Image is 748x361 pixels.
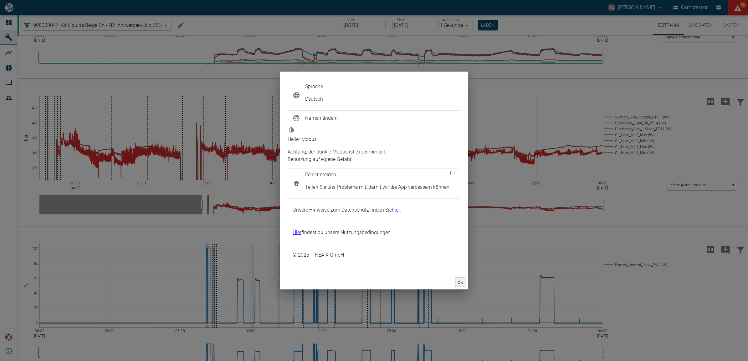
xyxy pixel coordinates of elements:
[288,111,460,126] div: Namen ändern
[305,183,451,191] p: Teilen Sie uns Probleme mit, damit wir die App verbessern können.
[305,95,323,103] p: Deutsch
[392,207,400,213] a: hier
[305,171,451,178] span: Fehler melden
[293,206,401,214] p: Unsere Hinweise zum Datenschutz finden Sie .
[455,278,465,287] button: ok
[288,80,460,110] div: SpracheDeutsch
[288,136,460,143] span: Heller Modus
[288,148,460,163] p: Achtung, der dunkle Modus ist experimentell. Benutzung auf eigene Gefahr.
[293,229,392,236] p: findest du unsere Nutzungsbedingungen.
[305,83,323,90] span: Sprache
[293,251,344,259] p: © 2025 – NEA X GmbH
[305,114,455,122] span: Namen ändern
[288,168,460,198] div: Fehler meldenTeilen Sie uns Probleme mit, damit wir die App verbessern können.
[293,229,301,235] a: Hier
